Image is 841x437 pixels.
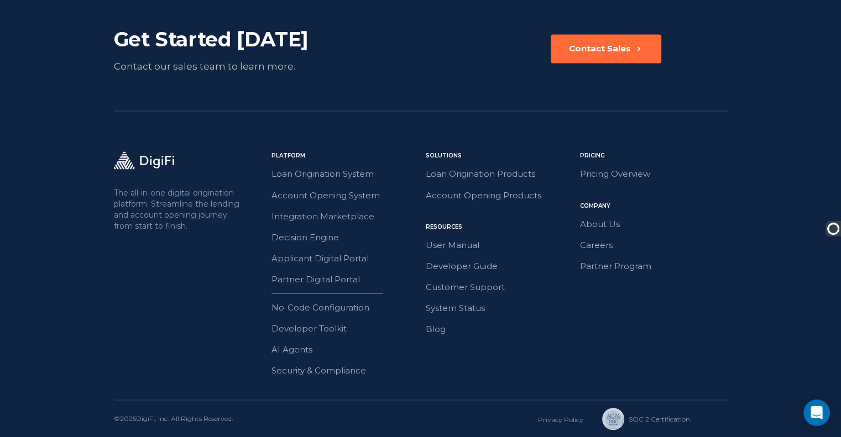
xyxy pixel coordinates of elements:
[426,151,573,160] div: Solutions
[803,399,830,426] div: Open Intercom Messenger
[602,408,676,430] a: SOC 2 Сertification
[271,342,419,356] a: AI Agents
[426,301,573,315] a: System Status
[114,27,360,52] div: Get Started [DATE]
[569,43,631,54] div: Contact Sales
[114,413,233,424] div: © 2025 DigiFi, Inc. All Rights Reserved.
[114,59,360,74] div: Contact our sales team to learn more.
[271,321,419,335] a: Developer Toolkit
[629,414,690,424] div: SOC 2 Сertification
[538,415,583,423] a: Privacy Policy
[580,217,728,231] a: About Us
[271,300,419,314] a: No-Code Configuration
[271,363,419,377] a: Security & Compliance
[271,251,419,265] a: Applicant Digital Portal
[580,259,728,273] a: Partner Program
[580,151,728,160] div: Pricing
[426,322,573,336] a: Blog
[426,238,573,252] a: User Manual
[426,259,573,273] a: Developer Guide
[826,221,841,236] img: Ooma Logo
[271,167,419,181] a: Loan Origination System
[426,280,573,294] a: Customer Support
[580,238,728,252] a: Careers
[426,222,573,231] div: Resources
[426,188,573,202] a: Account Opening Products
[580,167,728,181] a: Pricing Overview
[551,34,661,74] a: Contact Sales
[114,187,242,231] p: The all-in-one digital origination platform. Streamline the lending and account opening journey f...
[551,34,661,63] button: Contact Sales
[271,272,419,286] a: Partner Digital Portal
[271,230,419,244] a: Decision Engine
[580,201,728,210] div: Company
[271,209,419,223] a: Integration Marketplace
[271,151,419,160] div: Platform
[426,167,573,181] a: Loan Origination Products
[271,188,419,202] a: Account Opening System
